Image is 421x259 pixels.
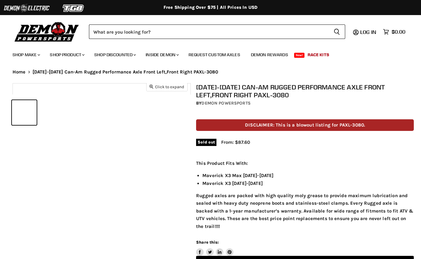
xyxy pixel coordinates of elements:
ul: Main menu [8,46,404,61]
a: Shop Discounted [90,48,140,61]
h1: [DATE]-[DATE] Can-Am Rugged Performance Axle Front Left,Front Right PAXL-3080 [196,83,414,99]
button: Search [329,24,345,39]
a: Race Kits [303,48,334,61]
li: Maverick X3 [DATE]-[DATE] [202,180,414,187]
li: Maverick X3 Max [DATE]-[DATE] [202,172,414,179]
img: Demon Powersports [13,20,81,43]
span: New! [294,53,305,58]
img: TGB Logo 2 [50,2,97,14]
span: Log in [360,29,376,35]
p: DISCLAIMER: This is a blowout listing for PAXL-3080. [196,119,414,131]
a: Shop Make [8,48,44,61]
span: From: $87.60 [221,139,250,145]
button: Click to expand [147,83,187,91]
a: Shop Product [45,48,88,61]
a: Log in [357,29,380,35]
aside: Share this: [196,240,233,256]
a: $0.00 [380,27,408,36]
span: $0.00 [392,29,405,35]
a: Inside Demon [141,48,183,61]
a: Demon Rewards [246,48,293,61]
span: [DATE]-[DATE] Can-Am Rugged Performance Axle Front Left,Front Right PAXL-3080 [33,69,218,75]
span: Share this: [196,240,219,245]
span: Sold out [196,139,216,146]
form: Product [89,24,345,39]
button: 2019-2023 Can-Am Rugged Performance Axle Front Left,Front Right PAXL-3080 thumbnail [12,100,37,125]
span: Click to expand [149,84,184,89]
a: Home [13,69,26,75]
input: Search [89,24,329,39]
p: This Product Fits With: [196,159,414,167]
img: Demon Electric Logo 2 [3,2,50,14]
div: by [196,100,414,107]
a: Request Custom Axles [184,48,245,61]
div: Rugged axles are packed with high quality moly grease to provide maximum lubrication and sealed w... [196,159,414,230]
a: Demon Powersports [201,100,250,106]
